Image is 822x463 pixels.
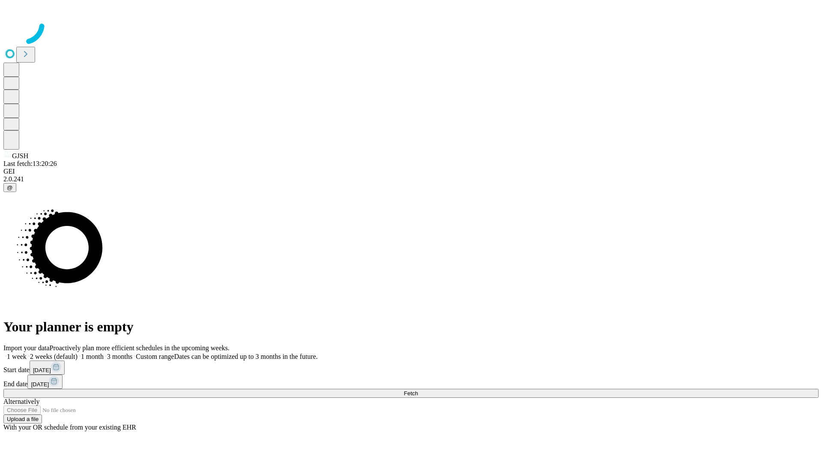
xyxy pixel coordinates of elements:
[136,353,174,360] span: Custom range
[3,389,819,398] button: Fetch
[404,390,418,397] span: Fetch
[31,381,49,388] span: [DATE]
[12,152,28,159] span: GJSH
[3,415,42,424] button: Upload a file
[3,168,819,175] div: GEI
[33,367,51,373] span: [DATE]
[3,375,819,389] div: End date
[50,344,229,352] span: Proactively plan more efficient schedules in the upcoming weeks.
[3,398,39,405] span: Alternatively
[107,353,132,360] span: 3 months
[3,344,50,352] span: Import your data
[7,353,27,360] span: 1 week
[3,183,16,192] button: @
[7,184,13,191] span: @
[27,375,63,389] button: [DATE]
[30,353,77,360] span: 2 weeks (default)
[174,353,318,360] span: Dates can be optimized up to 3 months in the future.
[30,361,65,375] button: [DATE]
[3,175,819,183] div: 2.0.241
[3,361,819,375] div: Start date
[81,353,104,360] span: 1 month
[3,160,57,167] span: Last fetch: 13:20:26
[3,424,136,431] span: With your OR schedule from your existing EHR
[3,319,819,335] h1: Your planner is empty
